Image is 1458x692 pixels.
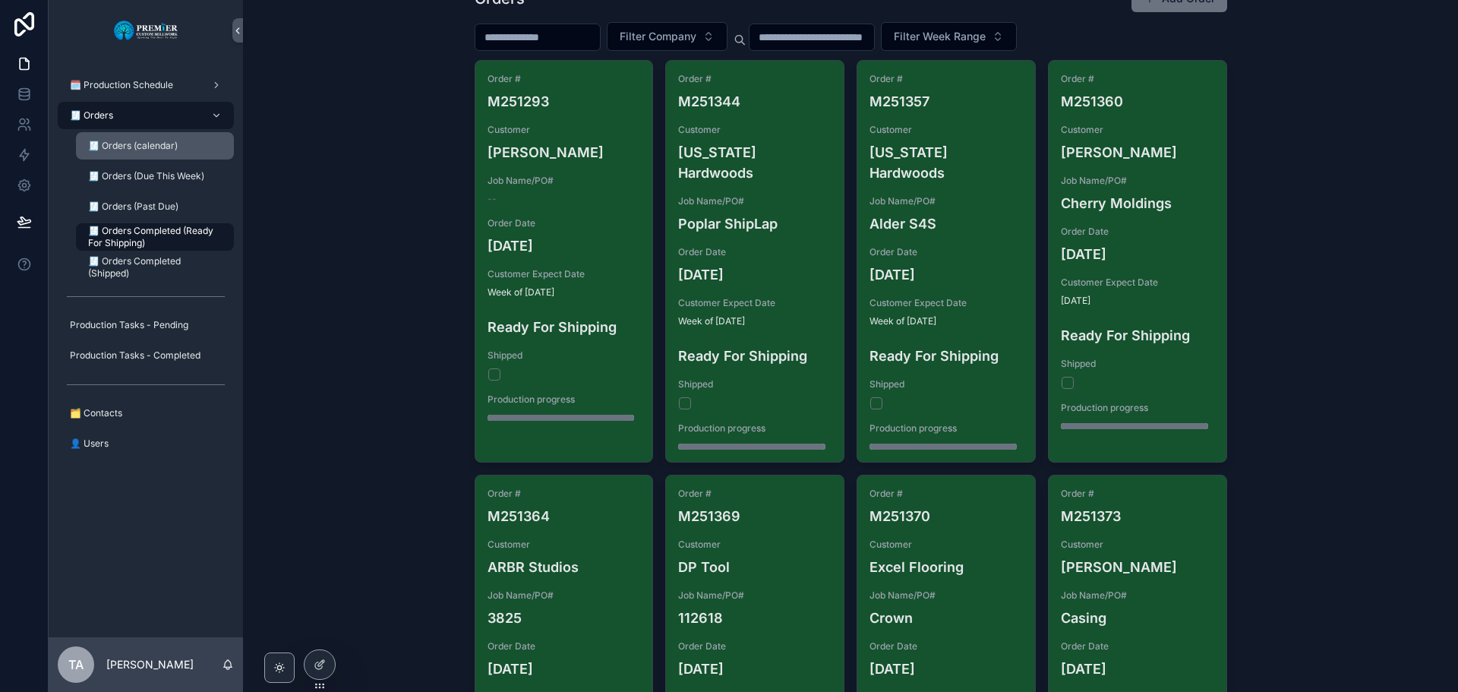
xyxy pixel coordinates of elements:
span: [DATE] [1061,295,1214,307]
a: 🗓️ Production Schedule [58,71,234,99]
h4: M251293 [488,91,641,112]
h4: [US_STATE] Hardwoods [678,142,832,183]
span: Production Tasks - Completed [70,349,200,362]
h4: [US_STATE] Hardwoods [869,142,1023,183]
span: Order Date [869,640,1023,653]
a: Order #M251293Customer[PERSON_NAME]Job Name/PO#--Order Date[DATE]Customer Expect DateWeek of [DAT... [475,60,654,463]
span: 🧾 Orders [70,109,113,122]
h4: Ready For Shipping [869,346,1023,366]
span: Filter Week Range [894,29,986,44]
h4: [PERSON_NAME] [1061,557,1214,577]
span: Order Date [1061,640,1214,653]
span: 🧾 Orders Completed (Shipped) [88,255,219,280]
h4: 112618 [678,608,832,628]
span: Order # [1061,488,1214,500]
span: Customer [678,124,832,136]
span: Customer Expect Date [869,297,1023,309]
img: App logo [113,18,179,43]
h4: [DATE] [1061,659,1214,679]
h4: M251369 [678,506,832,526]
h4: M251357 [869,91,1023,112]
h4: M251373 [1061,506,1214,526]
span: Order # [678,488,832,500]
span: 🧾 Orders Completed (Ready For Shipping) [88,225,219,249]
a: 🧾 Orders Completed (Ready For Shipping) [76,223,234,251]
span: 👤 Users [70,438,109,450]
a: 🧾 Orders [58,102,234,129]
span: Customer [1061,124,1214,136]
span: Week of [DATE] [488,286,641,299]
button: Select Button [607,22,727,51]
h4: [DATE] [488,659,641,679]
h4: Crown [869,608,1023,628]
h4: [DATE] [869,264,1023,285]
h4: Poplar ShipLap [678,213,832,234]
span: Week of [DATE] [869,315,1023,327]
h4: Ready For Shipping [488,317,641,337]
h4: [DATE] [869,659,1023,679]
span: Shipped [1061,358,1214,370]
span: Production progress [678,422,832,434]
h4: [DATE] [678,659,832,679]
a: Order #M251360Customer[PERSON_NAME]Job Name/PO#Cherry MoldingsOrder Date[DATE]Customer Expect Dat... [1048,60,1227,463]
h4: M251360 [1061,91,1214,112]
span: Job Name/PO# [869,195,1023,207]
a: 🗂️ Contacts [58,400,234,427]
h4: Excel Flooring [869,557,1023,577]
h4: DP Tool [678,557,832,577]
span: Shipped [869,378,1023,390]
span: 🧾 Orders (Due This Week) [88,170,204,182]
span: Order Date [678,640,832,653]
span: Job Name/PO# [488,589,641,602]
span: Job Name/PO# [678,195,832,207]
h4: M251344 [678,91,832,112]
a: Order #M251357Customer[US_STATE] HardwoodsJob Name/PO#Alder S4SOrder Date[DATE]Customer Expect Da... [857,60,1036,463]
h4: Ready For Shipping [678,346,832,366]
span: TA [68,656,84,674]
span: Production progress [1061,402,1214,414]
a: 🧾 Orders Completed (Shipped) [76,254,234,281]
span: Order # [869,73,1023,85]
a: 👤 Users [58,430,234,457]
span: Job Name/PO# [488,175,641,187]
span: Shipped [678,378,832,390]
button: Select Button [881,22,1017,51]
h4: [DATE] [678,264,832,285]
span: Customer [488,539,641,551]
span: Week of [DATE] [678,315,832,327]
span: -- [488,193,497,205]
a: Production Tasks - Completed [58,342,234,369]
span: Order Date [1061,226,1214,238]
span: Order # [678,73,832,85]
span: Order # [488,73,641,85]
h4: Cherry Moldings [1061,193,1214,213]
a: Production Tasks - Pending [58,311,234,339]
h4: 3825 [488,608,641,628]
span: Order Date [869,246,1023,258]
span: 🧾 Orders (calendar) [88,140,178,152]
h4: M251370 [869,506,1023,526]
span: 🧾 Orders (Past Due) [88,201,178,213]
h4: Alder S4S [869,213,1023,234]
a: 🧾 Orders (Due This Week) [76,163,234,190]
span: Customer Expect Date [1061,276,1214,289]
span: Filter Company [620,29,696,44]
span: Production progress [869,422,1023,434]
span: Order Date [488,640,641,653]
span: Production Tasks - Pending [70,319,188,331]
span: Customer [678,539,832,551]
h4: [PERSON_NAME] [488,142,641,163]
span: Order # [869,488,1023,500]
span: Customer [1061,539,1214,551]
span: Production progress [488,393,641,406]
span: Customer Expect Date [678,297,832,309]
span: Customer [869,539,1023,551]
span: 🗂️ Contacts [70,407,122,419]
span: Job Name/PO# [1061,175,1214,187]
h4: [PERSON_NAME] [1061,142,1214,163]
span: Customer Expect Date [488,268,641,280]
a: 🧾 Orders (calendar) [76,132,234,160]
a: Order #M251344Customer[US_STATE] HardwoodsJob Name/PO#Poplar ShipLapOrder Date[DATE]Customer Expe... [665,60,844,463]
span: Order # [1061,73,1214,85]
h4: [DATE] [488,235,641,256]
